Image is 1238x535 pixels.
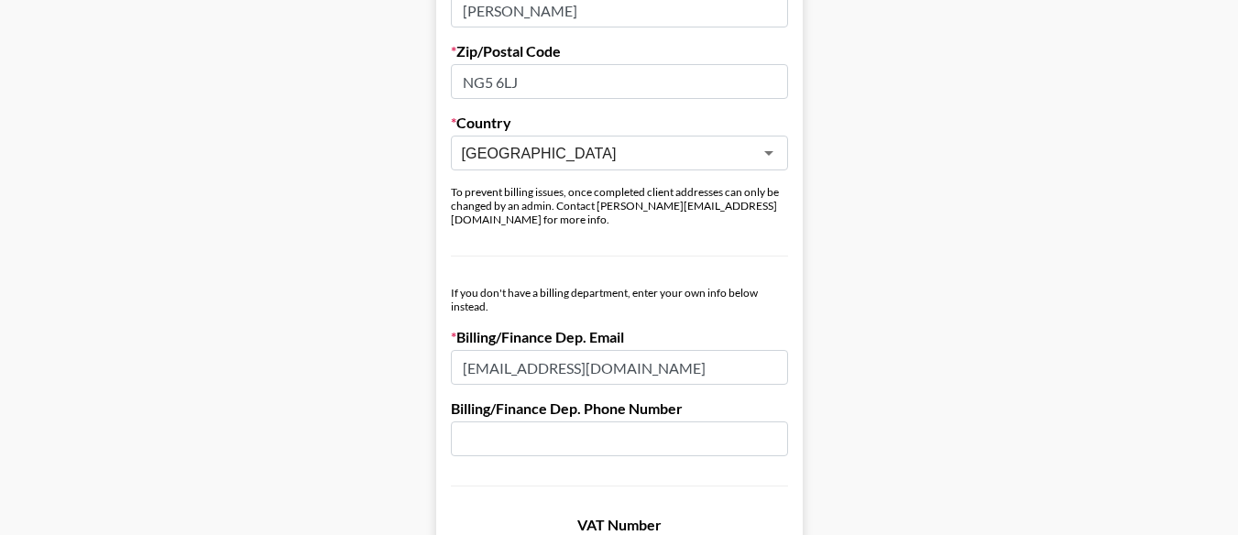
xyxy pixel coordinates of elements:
[451,185,788,226] div: To prevent billing issues, once completed client addresses can only be changed by an admin. Conta...
[756,140,782,166] button: Open
[451,114,788,132] label: Country
[451,286,788,313] div: If you don't have a billing department, enter your own info below instead.
[451,42,788,60] label: Zip/Postal Code
[451,328,788,346] label: Billing/Finance Dep. Email
[451,399,788,418] label: Billing/Finance Dep. Phone Number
